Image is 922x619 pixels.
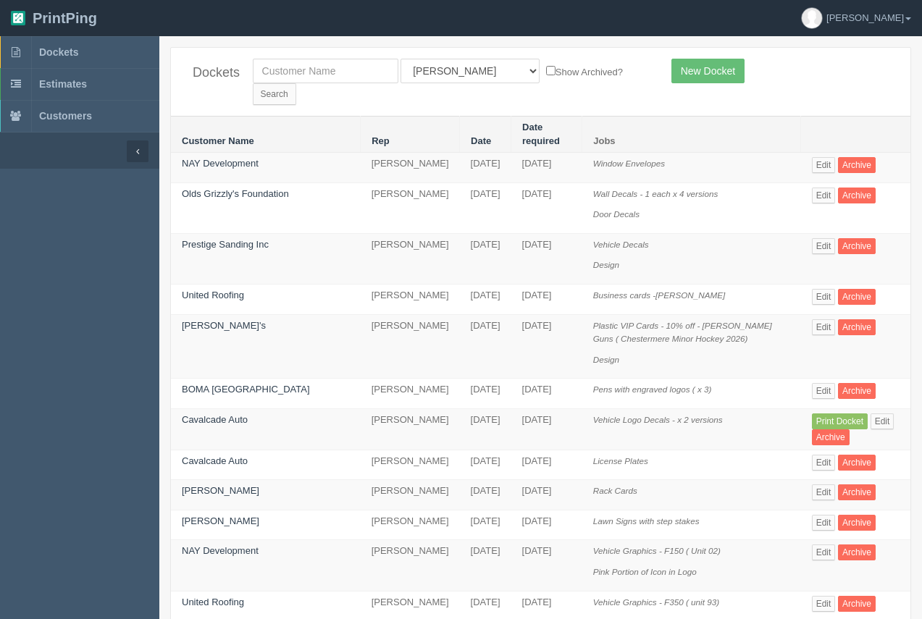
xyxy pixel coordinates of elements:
td: [DATE] [460,153,511,183]
i: Business cards -[PERSON_NAME] [593,290,726,300]
td: [DATE] [511,314,582,379]
a: Cavalcade Auto [182,455,248,466]
a: Archive [838,319,876,335]
a: Archive [838,238,876,254]
i: Door Decals [593,209,640,219]
td: [DATE] [511,408,582,450]
img: logo-3e63b451c926e2ac314895c53de4908e5d424f24456219fb08d385ab2e579770.png [11,11,25,25]
a: Date required [522,122,560,146]
td: [PERSON_NAME] [361,153,460,183]
i: Vehicle Decals [593,240,649,249]
th: Jobs [582,117,801,153]
a: Edit [812,188,836,203]
td: [PERSON_NAME] [361,510,460,540]
td: [PERSON_NAME] [361,233,460,284]
a: Rep [372,135,390,146]
a: Cavalcade Auto [182,414,248,425]
i: Design [593,260,619,269]
a: Edit [812,289,836,305]
td: [DATE] [460,379,511,409]
td: [DATE] [460,450,511,480]
a: Archive [838,188,876,203]
a: Edit [812,515,836,531]
td: [DATE] [511,182,582,233]
a: Customer Name [182,135,254,146]
i: Wall Decals - 1 each x 4 versions [593,189,718,198]
i: Design [593,355,619,364]
i: Lawn Signs with step stakes [593,516,700,526]
a: Edit [812,544,836,560]
a: Prestige Sanding Inc [182,239,269,250]
td: [PERSON_NAME] [361,284,460,314]
td: [DATE] [460,314,511,379]
i: License Plates [593,456,648,466]
i: Window Envelopes [593,159,665,168]
a: Edit [812,319,836,335]
td: [DATE] [460,540,511,591]
td: [PERSON_NAME] [361,314,460,379]
img: avatar_default-7531ab5dedf162e01f1e0bb0964e6a185e93c5c22dfe317fb01d7f8cd2b1632c.jpg [802,8,822,28]
a: Archive [838,515,876,531]
a: Archive [838,544,876,560]
input: Customer Name [253,59,398,83]
i: Pens with engraved logos ( x 3) [593,384,712,394]
td: [DATE] [460,284,511,314]
a: Edit [812,238,836,254]
a: Edit [812,455,836,471]
td: [DATE] [511,540,582,591]
a: Date [471,135,491,146]
i: Plastic VIP Cards - 10% off - [PERSON_NAME] Guns ( Chestermere Minor Hockey 2026) [593,321,772,344]
td: [DATE] [511,480,582,510]
a: Archive [812,429,850,445]
td: [DATE] [511,450,582,480]
a: Olds Grizzly's Foundation [182,188,289,199]
td: [PERSON_NAME] [361,182,460,233]
a: [PERSON_NAME] [182,485,259,496]
a: United Roofing [182,597,244,607]
td: [DATE] [511,284,582,314]
input: Search [253,83,296,105]
td: [DATE] [511,510,582,540]
td: [DATE] [460,408,511,450]
td: [DATE] [460,480,511,510]
a: Print Docket [812,413,868,429]
a: Edit [812,596,836,612]
a: Edit [812,157,836,173]
i: Rack Cards [593,486,637,495]
i: Vehicle Graphics - F150 ( Unit 02) [593,546,721,555]
a: Archive [838,596,876,612]
a: NAY Development [182,158,259,169]
td: [PERSON_NAME] [361,408,460,450]
a: [PERSON_NAME] [182,515,259,526]
a: Archive [838,484,876,500]
span: Dockets [39,46,78,58]
a: Archive [838,455,876,471]
i: Vehicle Logo Decals - x 2 versions [593,415,723,424]
span: Estimates [39,78,87,90]
td: [PERSON_NAME] [361,450,460,480]
td: [DATE] [460,510,511,540]
a: Archive [838,157,876,173]
span: Customers [39,110,92,122]
td: [DATE] [511,233,582,284]
td: [DATE] [511,379,582,409]
td: [PERSON_NAME] [361,379,460,409]
h4: Dockets [193,66,231,80]
a: BOMA [GEOGRAPHIC_DATA] [182,384,310,395]
td: [DATE] [511,153,582,183]
label: Show Archived? [546,63,623,80]
a: [PERSON_NAME]'s [182,320,266,331]
a: Edit [812,484,836,500]
td: [PERSON_NAME] [361,540,460,591]
a: Archive [838,289,876,305]
i: Pink Portion of Icon in Logo [593,567,697,576]
a: Archive [838,383,876,399]
td: [DATE] [460,233,511,284]
td: [DATE] [460,182,511,233]
a: NAY Development [182,545,259,556]
a: Edit [871,413,894,429]
a: Edit [812,383,836,399]
a: New Docket [671,59,745,83]
a: United Roofing [182,290,244,300]
i: Vehicle Graphics - F350 ( unit 93) [593,597,719,607]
